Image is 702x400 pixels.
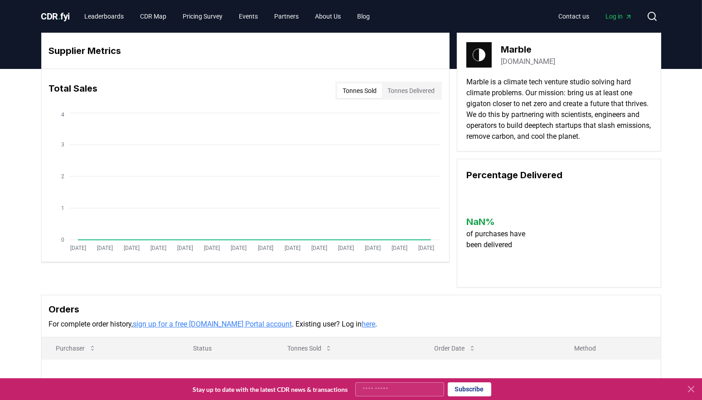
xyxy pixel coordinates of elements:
button: Tonnes Sold [337,83,382,98]
tspan: 0 [61,237,64,243]
tspan: [DATE] [311,245,327,251]
tspan: [DATE] [418,245,434,251]
span: CDR fyi [41,11,70,22]
button: Purchaser [49,339,103,357]
tspan: [DATE] [284,245,300,251]
a: Partners [267,8,306,24]
button: Tonnes Sold [280,339,339,357]
h3: Supplier Metrics [49,44,442,58]
p: Marble is a climate tech venture studio solving hard climate problems. Our mission: bring us at l... [466,77,652,142]
a: Leaderboards [77,8,131,24]
button: Order Date [427,339,483,357]
a: CDR Map [133,8,174,24]
a: [DOMAIN_NAME] [501,56,555,67]
tspan: [DATE] [97,245,113,251]
tspan: [DATE] [177,245,193,251]
span: . [58,11,61,22]
a: Blog [350,8,377,24]
tspan: [DATE] [150,245,166,251]
tspan: [DATE] [70,245,86,251]
h3: Orders [49,302,654,316]
h3: Percentage Delivered [466,168,652,182]
a: sign up for a free [DOMAIN_NAME] Portal account [133,320,292,328]
a: Contact us [552,8,597,24]
tspan: 1 [61,205,64,211]
tspan: [DATE] [124,245,140,251]
tspan: [DATE] [338,245,353,251]
span: Log in [606,12,632,21]
tspan: 3 [61,141,64,148]
p: For complete order history, . Existing user? Log in . [49,319,654,330]
a: Log in [599,8,639,24]
tspan: [DATE] [364,245,380,251]
tspan: [DATE] [391,245,407,251]
nav: Main [552,8,639,24]
h3: Marble [501,43,555,56]
img: Marble-logo [466,42,492,68]
a: here [362,320,376,328]
p: of purchases have been delivered [466,229,534,250]
a: Pricing Survey [175,8,230,24]
h3: NaN % [466,215,534,229]
tspan: [DATE] [231,245,247,251]
tspan: [DATE] [257,245,273,251]
a: CDR.fyi [41,10,70,23]
tspan: [DATE] [204,245,220,251]
h3: Total Sales [49,82,98,100]
tspan: 4 [61,112,64,118]
p: Status [186,344,266,353]
a: About Us [308,8,348,24]
p: Method [567,344,654,353]
a: Events [232,8,265,24]
tspan: 2 [61,173,64,180]
button: Tonnes Delivered [382,83,440,98]
nav: Main [77,8,377,24]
